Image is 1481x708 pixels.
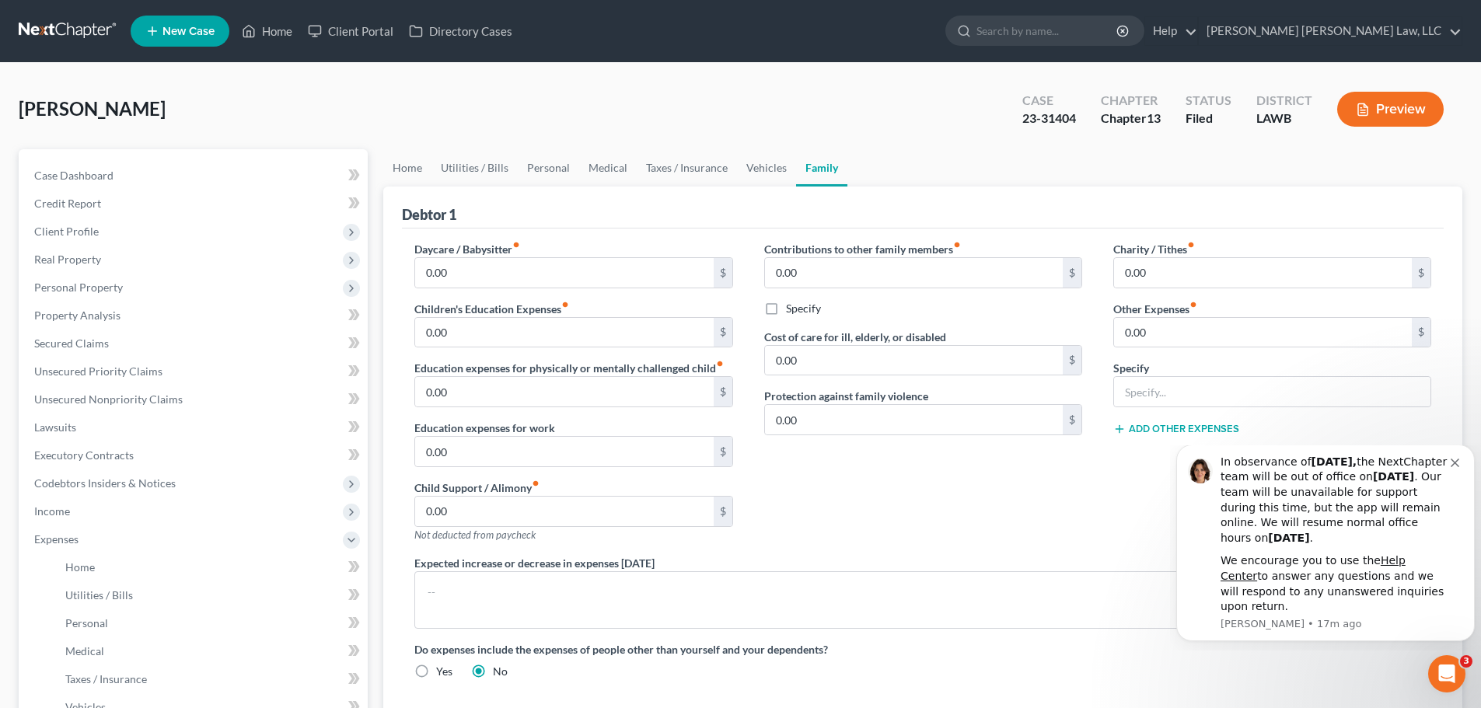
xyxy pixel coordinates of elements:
div: Message content [51,9,281,169]
input: Search by name... [976,16,1119,45]
label: Other Expenses [1113,301,1197,317]
a: Home [234,17,300,45]
div: $ [714,258,732,288]
span: [PERSON_NAME] [19,97,166,120]
span: Personal Property [34,281,123,294]
div: $ [714,437,732,466]
div: Chapter [1101,110,1161,127]
div: $ [714,318,732,347]
b: [DATE], [141,10,187,23]
span: Unsecured Priority Claims [34,364,162,378]
a: Medical [579,149,637,187]
div: Chapter [1101,92,1161,110]
label: Expected increase or decrease in expenses [DATE] [414,555,655,571]
iframe: Intercom live chat [1428,655,1465,692]
label: No [493,664,508,679]
i: fiber_manual_record [561,301,569,309]
button: Add Other Expenses [1113,423,1239,435]
a: Utilities / Bills [53,581,368,609]
span: Real Property [34,253,101,266]
a: Personal [53,609,368,637]
input: -- [415,497,713,526]
input: -- [1114,318,1412,347]
label: Education expenses for physically or mentally challenged child [414,360,724,376]
label: Child Support / Alimony [414,480,540,496]
span: Codebtors Insiders & Notices [34,476,176,490]
span: New Case [162,26,215,37]
i: fiber_manual_record [512,241,520,249]
a: Vehicles [737,149,796,187]
span: Utilities / Bills [65,588,133,602]
input: -- [415,437,713,466]
input: -- [765,405,1063,434]
span: Income [34,504,70,518]
i: fiber_manual_record [953,241,961,249]
button: Dismiss notification [281,9,293,22]
a: Client Portal [300,17,401,45]
input: -- [765,346,1063,375]
div: Status [1186,92,1231,110]
span: 3 [1460,655,1472,668]
span: Personal [65,616,108,630]
a: Utilities / Bills [431,149,518,187]
a: Personal [518,149,579,187]
div: $ [1063,258,1081,288]
label: Protection against family violence [764,388,928,404]
label: Children's Education Expenses [414,301,569,317]
span: Property Analysis [34,309,121,322]
div: We encourage you to use the to answer any questions and we will respond to any unanswered inquiri... [51,108,281,169]
label: Daycare / Babysitter [414,241,520,257]
a: Property Analysis [22,302,368,330]
label: Do expenses include the expenses of people other than yourself and your dependents? [414,641,1431,657]
input: Specify... [1114,377,1430,406]
a: Unsecured Nonpriority Claims [22,385,368,413]
span: Home [65,560,95,574]
span: Not deducted from paycheck [414,528,536,541]
a: Help Center [51,109,236,137]
a: Directory Cases [401,17,520,45]
span: 13 [1147,110,1161,125]
input: -- [415,318,713,347]
span: Expenses [34,532,79,546]
i: fiber_manual_record [532,480,540,487]
div: $ [714,497,732,526]
span: Executory Contracts [34,448,134,462]
a: Taxes / Insurance [53,665,368,693]
span: Client Profile [34,225,99,238]
span: Unsecured Nonpriority Claims [34,392,183,406]
i: fiber_manual_record [716,360,724,368]
div: Filed [1186,110,1231,127]
a: Home [53,553,368,581]
div: Debtor 1 [402,205,456,224]
i: fiber_manual_record [1189,301,1197,309]
a: Executory Contracts [22,441,368,469]
div: $ [714,377,732,406]
a: Family [796,149,847,187]
div: $ [1412,318,1430,347]
a: Unsecured Priority Claims [22,357,368,385]
span: Medical [65,644,104,657]
a: Lawsuits [22,413,368,441]
label: Education expenses for work [414,420,555,436]
span: Credit Report [34,197,101,210]
iframe: Intercom notifications message [1170,445,1481,650]
a: [PERSON_NAME] [PERSON_NAME] Law, LLC [1199,17,1462,45]
input: -- [1114,258,1412,288]
div: 23-31404 [1022,110,1076,127]
p: Message from Emma, sent 17m ago [51,172,281,186]
span: Taxes / Insurance [65,672,147,685]
a: Taxes / Insurance [637,149,737,187]
div: In observance of the NextChapter team will be out of office on . Our team will be unavailable for... [51,9,281,101]
span: Lawsuits [34,420,76,434]
span: Secured Claims [34,337,109,350]
input: -- [415,377,713,406]
i: fiber_manual_record [1187,241,1195,249]
div: $ [1063,346,1081,375]
label: Charity / Tithes [1113,241,1195,257]
img: Profile image for Emma [18,13,43,38]
a: Case Dashboard [22,162,368,190]
button: Preview [1337,92,1444,127]
a: Secured Claims [22,330,368,357]
input: -- [415,258,713,288]
div: District [1256,92,1312,110]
